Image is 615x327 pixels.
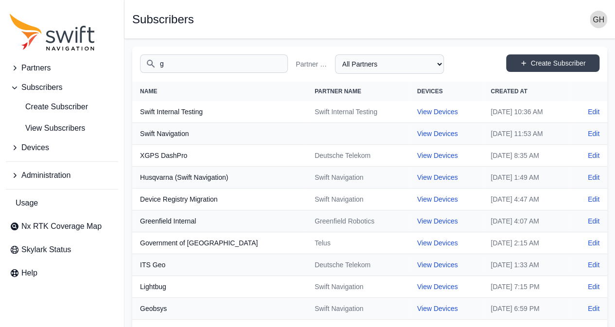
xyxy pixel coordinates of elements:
h1: Subscribers [132,14,194,25]
a: Create Subscriber [506,54,599,72]
a: View Devices [417,261,458,269]
td: Telus [307,232,409,254]
a: Edit [588,216,599,226]
th: Swift Navigation [132,123,307,145]
td: Swift Navigation [307,167,409,189]
a: Edit [588,304,599,313]
td: Swift Navigation [307,298,409,320]
th: Lightbug [132,276,307,298]
td: [DATE] 7:15 PM [483,276,571,298]
span: Usage [16,197,38,209]
td: [DATE] 4:07 AM [483,210,571,232]
th: Devices [409,82,483,101]
span: View Subscribers [10,122,85,134]
th: Swift Internal Testing [132,101,307,123]
a: View Devices [417,195,458,203]
a: Edit [588,260,599,270]
td: Swift Navigation [307,276,409,298]
td: Swift Navigation [307,189,409,210]
a: View Devices [417,152,458,159]
th: XGPS DashPro [132,145,307,167]
button: Administration [6,166,118,185]
span: Help [21,267,37,279]
th: Greenfield Internal [132,210,307,232]
td: [DATE] 4:47 AM [483,189,571,210]
th: Name [132,82,307,101]
th: Device Registry Migration [132,189,307,210]
a: Skylark Status [6,240,118,259]
button: Devices [6,138,118,157]
a: Usage [6,193,118,213]
button: Subscribers [6,78,118,97]
img: user photo [590,11,607,28]
td: [DATE] 11:53 AM [483,123,571,145]
span: Skylark Status [21,244,71,256]
a: View Devices [417,108,458,116]
td: [DATE] 2:15 AM [483,232,571,254]
th: Partner Name [307,82,409,101]
th: Created At [483,82,571,101]
th: Government of [GEOGRAPHIC_DATA] [132,232,307,254]
th: Geobsys [132,298,307,320]
a: Nx RTK Coverage Map [6,217,118,236]
td: Deutsche Telekom [307,145,409,167]
span: Subscribers [21,82,62,93]
a: Edit [588,282,599,292]
span: Nx RTK Coverage Map [21,221,102,232]
span: Partners [21,62,51,74]
th: Husqvarna (Swift Navigation) [132,167,307,189]
a: Edit [588,172,599,182]
td: [DATE] 1:49 AM [483,167,571,189]
a: Create Subscriber [6,97,118,117]
a: Edit [588,238,599,248]
select: Partner Name [335,54,444,74]
a: View Subscribers [6,119,118,138]
td: [DATE] 10:36 AM [483,101,571,123]
a: View Devices [417,283,458,291]
a: View Devices [417,217,458,225]
input: Search [140,54,288,73]
span: Devices [21,142,49,154]
a: View Devices [417,239,458,247]
a: Help [6,263,118,283]
a: Edit [588,129,599,138]
a: View Devices [417,305,458,312]
td: [DATE] 6:59 PM [483,298,571,320]
a: View Devices [417,130,458,138]
td: [DATE] 1:33 AM [483,254,571,276]
a: View Devices [417,173,458,181]
a: Edit [588,107,599,117]
button: Partners [6,58,118,78]
span: Administration [21,170,70,181]
td: [DATE] 8:35 AM [483,145,571,167]
td: Deutsche Telekom [307,254,409,276]
th: ITS Geo [132,254,307,276]
td: Greenfield Robotics [307,210,409,232]
label: Partner Name [296,59,331,69]
a: Edit [588,151,599,160]
span: Create Subscriber [10,101,88,113]
td: Swift Internal Testing [307,101,409,123]
a: Edit [588,194,599,204]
